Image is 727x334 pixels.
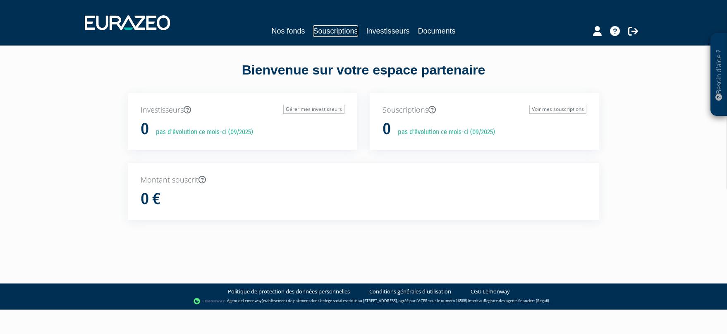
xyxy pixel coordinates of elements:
a: Lemonway [243,298,262,303]
a: Voir mes souscriptions [529,105,586,114]
a: CGU Lemonway [471,288,510,296]
h1: 0 [141,120,149,138]
p: Montant souscrit [141,175,586,185]
a: Souscriptions [313,25,358,37]
a: Gérer mes investisseurs [283,105,344,114]
p: pas d'évolution ce mois-ci (09/2025) [150,127,253,137]
div: - Agent de (établissement de paiement dont le siège social est situé au [STREET_ADDRESS], agréé p... [8,297,719,305]
p: Investisseurs [141,105,344,115]
p: Souscriptions [383,105,586,115]
h1: 0 [383,120,391,138]
a: Registre des agents financiers (Regafi) [484,298,549,303]
img: logo-lemonway.png [194,297,225,305]
a: Documents [418,25,456,37]
div: Bienvenue sur votre espace partenaire [122,61,605,93]
a: Conditions générales d'utilisation [369,288,451,296]
p: pas d'évolution ce mois-ci (09/2025) [392,127,495,137]
h1: 0 € [141,190,160,208]
a: Investisseurs [366,25,410,37]
a: Nos fonds [271,25,305,37]
a: Politique de protection des données personnelles [228,288,350,296]
p: Besoin d'aide ? [714,38,724,112]
img: 1732889491-logotype_eurazeo_blanc_rvb.png [85,15,170,30]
